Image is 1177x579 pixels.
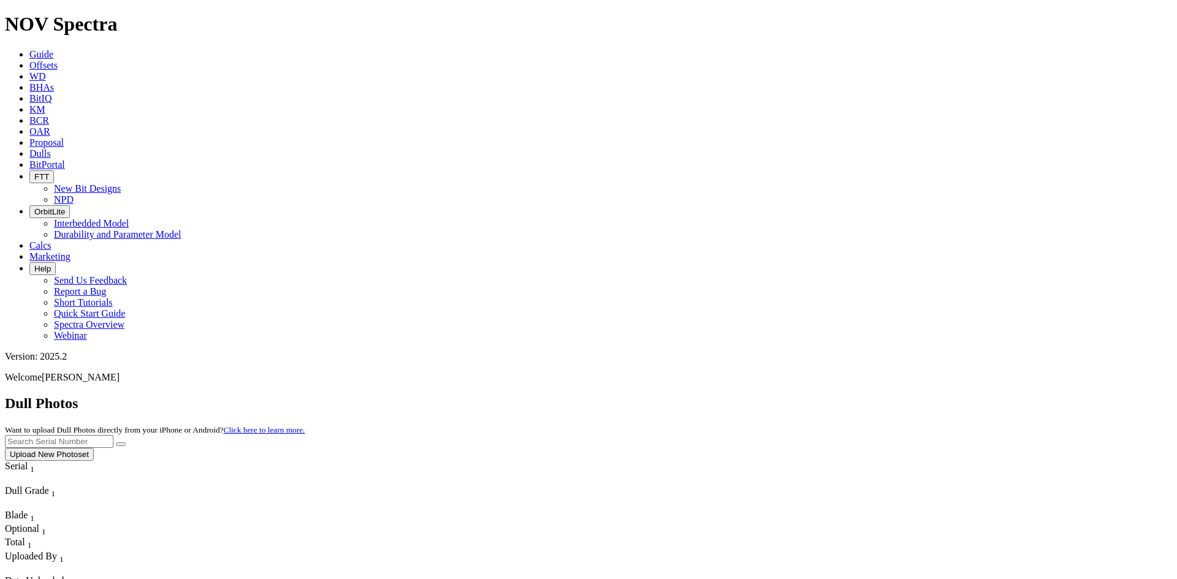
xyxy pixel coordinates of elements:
[29,148,51,159] a: Dulls
[42,372,120,382] span: [PERSON_NAME]
[29,159,65,170] a: BitPortal
[29,60,58,70] a: Offsets
[54,229,181,240] a: Durability and Parameter Model
[34,207,65,216] span: OrbitLite
[5,510,48,523] div: Blade Sort None
[5,551,121,575] div: Sort None
[29,251,70,262] a: Marketing
[5,461,57,485] div: Sort None
[51,489,56,498] sub: 1
[5,448,94,461] button: Upload New Photoset
[54,297,113,308] a: Short Tutorials
[5,461,57,474] div: Serial Sort None
[224,425,305,434] a: Click here to learn more.
[29,115,49,126] a: BCR
[29,170,54,183] button: FTT
[5,564,121,575] div: Column Menu
[54,319,124,330] a: Spectra Overview
[28,537,32,547] span: Sort None
[30,513,34,523] sub: 1
[5,13,1172,36] h1: NOV Spectra
[54,275,127,286] a: Send Us Feedback
[5,372,1172,383] p: Welcome
[5,485,91,510] div: Sort None
[42,527,46,536] sub: 1
[5,523,39,534] span: Optional
[54,218,129,229] a: Interbedded Model
[54,183,121,194] a: New Bit Designs
[30,510,34,520] span: Sort None
[54,330,87,341] a: Webinar
[29,262,56,275] button: Help
[29,93,51,104] a: BitIQ
[5,537,25,547] span: Total
[5,537,48,550] div: Sort None
[29,71,46,81] a: WD
[5,537,48,550] div: Total Sort None
[29,126,50,137] a: OAR
[29,137,64,148] a: Proposal
[29,240,51,251] a: Calcs
[59,554,64,564] sub: 1
[5,425,305,434] small: Want to upload Dull Photos directly from your iPhone or Android?
[5,551,57,561] span: Uploaded By
[34,172,49,181] span: FTT
[5,551,121,564] div: Uploaded By Sort None
[29,82,54,93] a: BHAs
[5,474,57,485] div: Column Menu
[54,286,106,297] a: Report a Bug
[54,194,74,205] a: NPD
[28,541,32,550] sub: 1
[29,104,45,115] a: KM
[5,523,48,537] div: Optional Sort None
[54,308,125,319] a: Quick Start Guide
[5,461,28,471] span: Serial
[51,485,56,496] span: Sort None
[5,395,1172,412] h2: Dull Photos
[5,499,91,510] div: Column Menu
[5,485,91,499] div: Dull Grade Sort None
[29,205,70,218] button: OrbitLite
[30,464,34,474] sub: 1
[5,435,113,448] input: Search Serial Number
[5,510,48,523] div: Sort None
[30,461,34,471] span: Sort None
[5,485,49,496] span: Dull Grade
[42,523,46,534] span: Sort None
[5,351,1172,362] div: Version: 2025.2
[34,264,51,273] span: Help
[5,523,48,537] div: Sort None
[29,49,53,59] a: Guide
[59,551,64,561] span: Sort None
[5,510,28,520] span: Blade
